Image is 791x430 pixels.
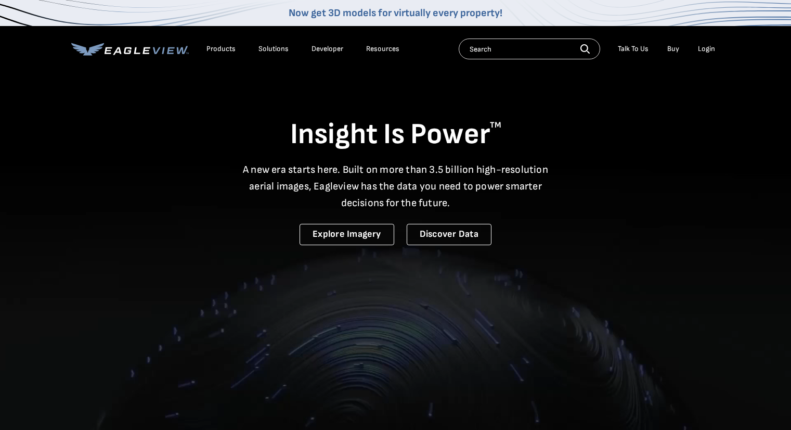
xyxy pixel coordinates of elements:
[237,161,555,211] p: A new era starts here. Built on more than 3.5 billion high-resolution aerial images, Eagleview ha...
[289,7,502,19] a: Now get 3D models for virtually every property!
[366,44,399,54] div: Resources
[618,44,649,54] div: Talk To Us
[206,44,236,54] div: Products
[258,44,289,54] div: Solutions
[300,224,394,245] a: Explore Imagery
[490,120,501,130] sup: TM
[407,224,491,245] a: Discover Data
[312,44,343,54] a: Developer
[667,44,679,54] a: Buy
[71,117,720,153] h1: Insight Is Power
[698,44,715,54] div: Login
[459,39,600,59] input: Search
